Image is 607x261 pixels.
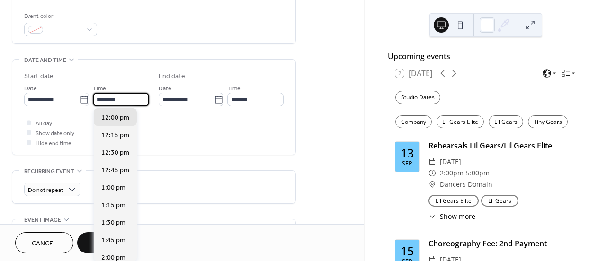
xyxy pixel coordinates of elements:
span: Time [227,84,241,94]
span: Show more [440,211,475,221]
span: 12:45 pm [101,165,129,175]
div: ​ [428,167,436,179]
span: 1:45 pm [101,235,125,245]
span: Cancel [32,239,57,249]
span: 12:00 pm [101,113,129,123]
span: Hide end time [36,139,71,148]
span: Recurring event [24,166,74,176]
div: Upcoming events [388,51,584,62]
div: 15 [401,245,414,257]
span: Date [159,84,171,94]
span: Event image [24,215,61,225]
span: 12:30 pm [101,148,129,158]
span: [DATE] [440,156,461,167]
div: Sep [402,161,412,167]
div: ​ [428,156,436,167]
div: Choreography Fee: 2nd Payment [428,238,576,249]
span: Date [24,84,37,94]
div: Studio Dates [395,91,440,104]
div: 13 [401,147,414,159]
div: ​ [428,179,436,190]
button: Save [77,232,126,253]
span: Show date only [36,129,74,139]
span: 5:00pm [466,167,490,179]
div: Rehearsals Lil Gears/Lil Gears Elite [428,140,576,151]
span: 1:00 pm [101,183,125,193]
button: ​Show more [428,211,475,221]
div: Lil Gears Elite [437,115,484,129]
span: - [464,167,466,179]
div: Company [395,115,432,129]
div: Event color [24,11,95,21]
span: All day [36,119,52,129]
div: ​ [428,211,436,221]
span: 2:00pm [440,167,464,179]
div: Start date [24,71,54,81]
span: 1:30 pm [101,218,125,228]
div: Lil Gears [489,115,523,129]
span: 1:15 pm [101,200,125,210]
span: Do not repeat [28,185,63,196]
span: Date and time [24,55,66,65]
div: Tiny Gears [528,115,568,129]
a: Dancers Domain [440,179,492,190]
div: End date [159,71,185,81]
span: Time [93,84,106,94]
span: 12:15 pm [101,130,129,140]
button: Cancel [15,232,73,253]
